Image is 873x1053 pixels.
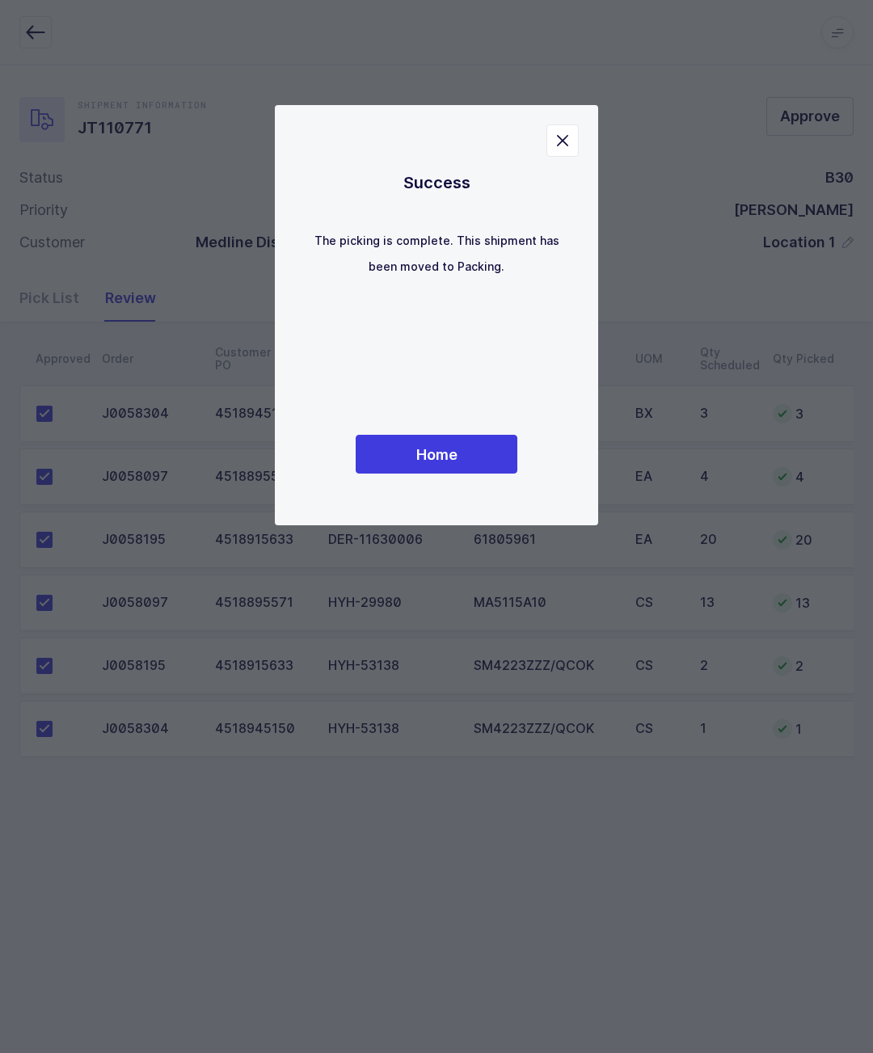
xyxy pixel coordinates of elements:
button: Home [356,435,517,474]
h1: Success [307,170,566,196]
button: Close [546,124,579,157]
div: dialog [275,105,598,525]
p: The picking is complete. This shipment has been moved to Packing. [307,228,566,280]
span: Home [416,444,458,465]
